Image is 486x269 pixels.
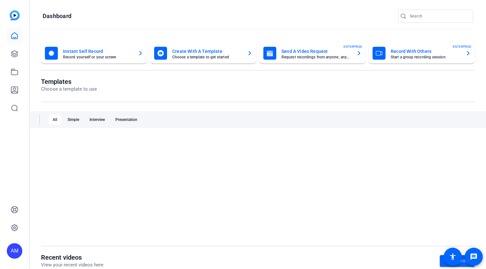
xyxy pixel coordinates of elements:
[86,115,109,125] div: Interview
[343,44,362,49] span: ENTERPRISE
[10,10,20,20] img: blue-gradient.svg
[449,253,457,261] mat-icon: accessibility
[41,78,97,85] h1: Templates
[49,115,61,125] div: All
[64,115,83,125] div: Simple
[150,43,256,64] button: Create With A TemplateChoose a template to get started
[453,44,471,49] span: ENTERPRISE
[41,254,103,261] h1: Recent videos
[43,12,71,20] h1: Dashboard
[281,47,351,55] mat-card-title: Send A Video Request
[63,47,133,55] mat-card-title: Instant Self Record
[391,55,460,59] mat-card-subtitle: Start a group recording session
[259,43,365,64] button: Send A Video RequestRequest recordings from anyone, anywhereENTERPRISE
[63,55,133,59] mat-card-subtitle: Record yourself or your screen
[172,47,242,55] mat-card-title: Create With A Template
[7,243,22,259] div: AM
[41,85,97,93] p: Choose a template to use
[172,55,242,59] mat-card-subtitle: Choose a template to get started
[470,253,478,261] mat-icon: message
[111,115,141,125] div: Presentation
[41,43,147,64] button: Instant Self RecordRecord yourself or your screen
[41,261,103,269] p: View your recent videos here
[369,43,475,64] button: Record With OthersStart a group recording sessionENTERPRISE
[410,12,468,20] input: Search
[281,55,351,59] mat-card-subtitle: Request recordings from anyone, anywhere
[391,47,460,55] mat-card-title: Record With Others
[440,255,475,267] a: Go to library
